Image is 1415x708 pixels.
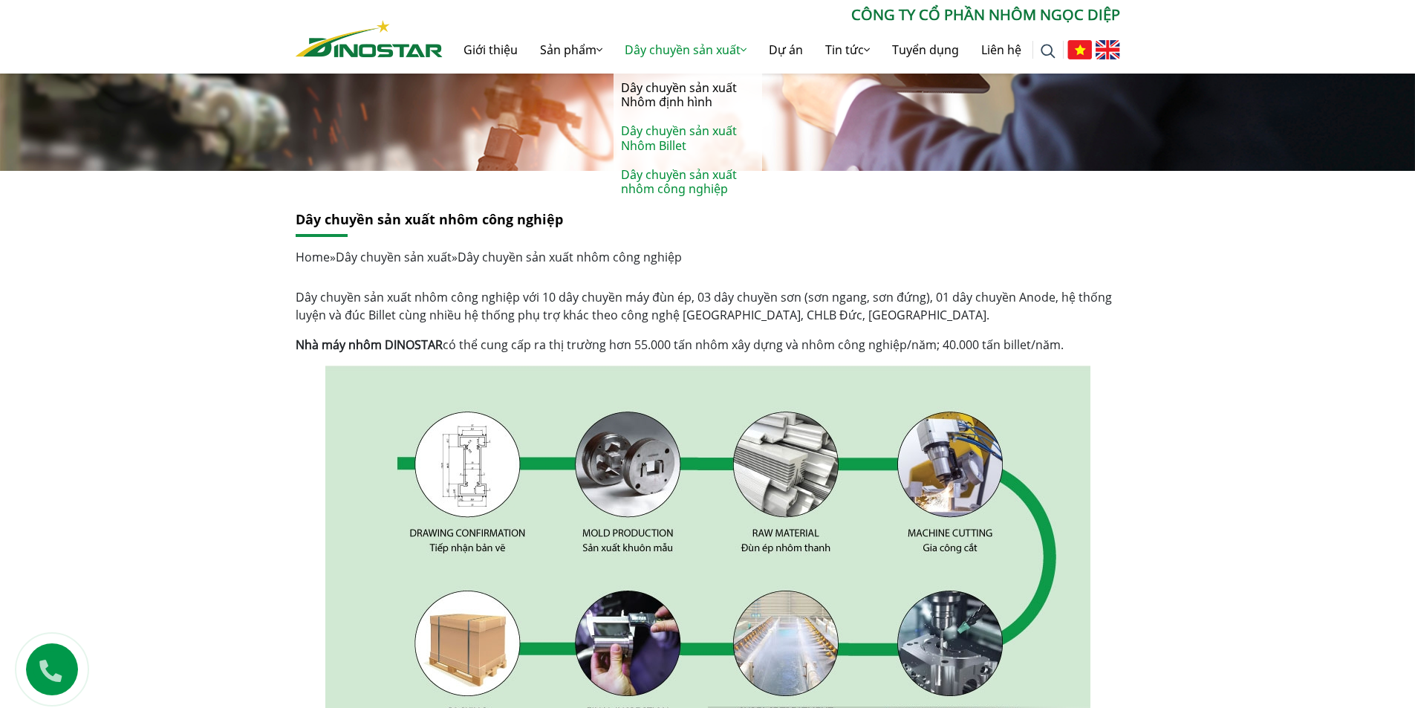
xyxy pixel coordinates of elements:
img: search [1041,44,1055,59]
a: Tin tức [814,26,881,74]
a: Sản phẩm [529,26,614,74]
a: Dây chuyền sản xuất nhôm công nghiệp [614,160,762,204]
a: Tuyển dụng [881,26,970,74]
a: Dây chuyền sản xuất Nhôm định hình [614,74,762,117]
img: English [1096,40,1120,59]
a: Dây chuyền sản xuất nhôm công nghiệp [296,210,563,228]
a: Giới thiệu [452,26,529,74]
a: Home [296,249,330,265]
p: Dây chuyền sản xuất nhôm công nghiệp với 10 dây chuyền máy đùn ép, 03 dây chuyền sơn (sơn ngang, ... [296,288,1120,324]
a: Dây chuyền sản xuất [614,26,758,74]
a: Dự án [758,26,814,74]
a: Dây chuyền sản xuất [336,249,452,265]
p: có thể cung cấp ra thị trường hơn 55.000 tấn nhôm xây dựng và nhôm công nghiệp/năm; 40.000 tấn bi... [296,336,1120,354]
a: Nhà máy nhôm DINOSTAR [296,337,443,353]
img: Tiếng Việt [1067,40,1092,59]
img: Nhôm Dinostar [296,20,443,57]
a: Dây chuyền sản xuất Nhôm Billet [614,117,762,160]
span: » » [296,249,682,265]
span: Dây chuyền sản xuất nhôm công nghiệp [458,249,682,265]
a: Liên hệ [970,26,1032,74]
p: CÔNG TY CỔ PHẦN NHÔM NGỌC DIỆP [443,4,1120,26]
